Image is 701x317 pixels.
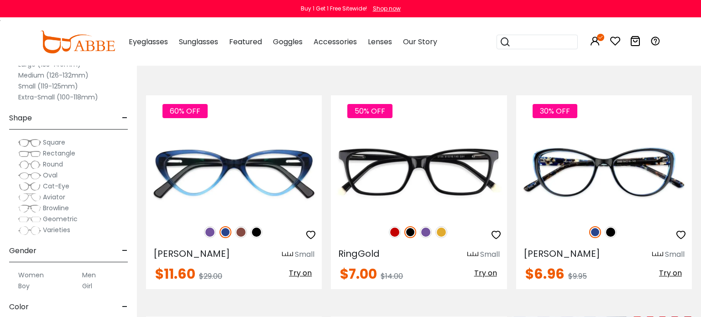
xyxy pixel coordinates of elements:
[471,267,500,279] button: Try on
[373,5,401,13] div: Shop now
[301,5,367,13] div: Buy 1 Get 1 Free Sitewide!
[82,270,96,281] label: Men
[435,226,447,238] img: Yellow
[273,36,303,47] span: Goggles
[331,128,507,216] img: Black RingGold - Acetate ,Eyeglasses
[43,225,70,234] span: Varieties
[659,268,682,278] span: Try on
[43,192,65,202] span: Aviator
[286,267,314,279] button: Try on
[43,138,65,147] span: Square
[389,226,401,238] img: Red
[155,264,195,284] span: $11.60
[480,249,500,260] div: Small
[295,249,314,260] div: Small
[129,36,168,47] span: Eyeglasses
[656,267,685,279] button: Try on
[18,70,89,81] label: Medium (126-132mm)
[404,226,416,238] img: Black
[153,247,230,260] span: [PERSON_NAME]
[18,281,30,291] label: Boy
[282,251,293,258] img: size ruler
[40,31,115,53] img: abbeglasses.com
[122,240,128,262] span: -
[9,240,37,262] span: Gender
[533,104,577,118] span: 30% OFF
[403,36,437,47] span: Our Story
[340,264,377,284] span: $7.00
[199,271,222,281] span: $29.00
[43,171,58,180] span: Oval
[18,226,41,235] img: Varieties.png
[146,128,322,216] img: Blue Hannah - Acetate ,Universal Bridge Fit
[347,104,392,118] span: 50% OFF
[251,226,262,238] img: Black
[589,226,601,238] img: Blue
[338,247,380,260] span: RingGold
[289,268,312,278] span: Try on
[18,160,41,169] img: Round.png
[314,36,357,47] span: Accessories
[665,249,685,260] div: Small
[467,251,478,258] img: size ruler
[43,160,63,169] span: Round
[18,215,41,224] img: Geometric.png
[523,247,600,260] span: [PERSON_NAME]
[474,268,497,278] span: Try on
[368,36,392,47] span: Lenses
[43,182,69,191] span: Cat-Eye
[204,226,216,238] img: Purple
[568,271,587,281] span: $9.95
[179,36,218,47] span: Sunglasses
[420,226,432,238] img: Purple
[18,270,44,281] label: Women
[18,182,41,191] img: Cat-Eye.png
[18,171,41,180] img: Oval.png
[43,203,69,213] span: Browline
[381,271,403,281] span: $14.00
[525,264,565,284] span: $6.96
[18,149,41,158] img: Rectangle.png
[9,107,32,129] span: Shape
[220,226,231,238] img: Blue
[368,5,401,12] a: Shop now
[18,204,41,213] img: Browline.png
[162,104,208,118] span: 60% OFF
[605,226,617,238] img: Black
[18,138,41,147] img: Square.png
[122,107,128,129] span: -
[235,226,247,238] img: Brown
[18,92,98,103] label: Extra-Small (100-118mm)
[43,149,75,158] span: Rectangle
[516,128,692,216] img: Blue Olga - Plastic Eyeglasses
[652,251,663,258] img: size ruler
[82,281,92,291] label: Girl
[43,214,78,223] span: Geometric
[18,81,78,92] label: Small (119-125mm)
[18,193,41,202] img: Aviator.png
[229,36,262,47] span: Featured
